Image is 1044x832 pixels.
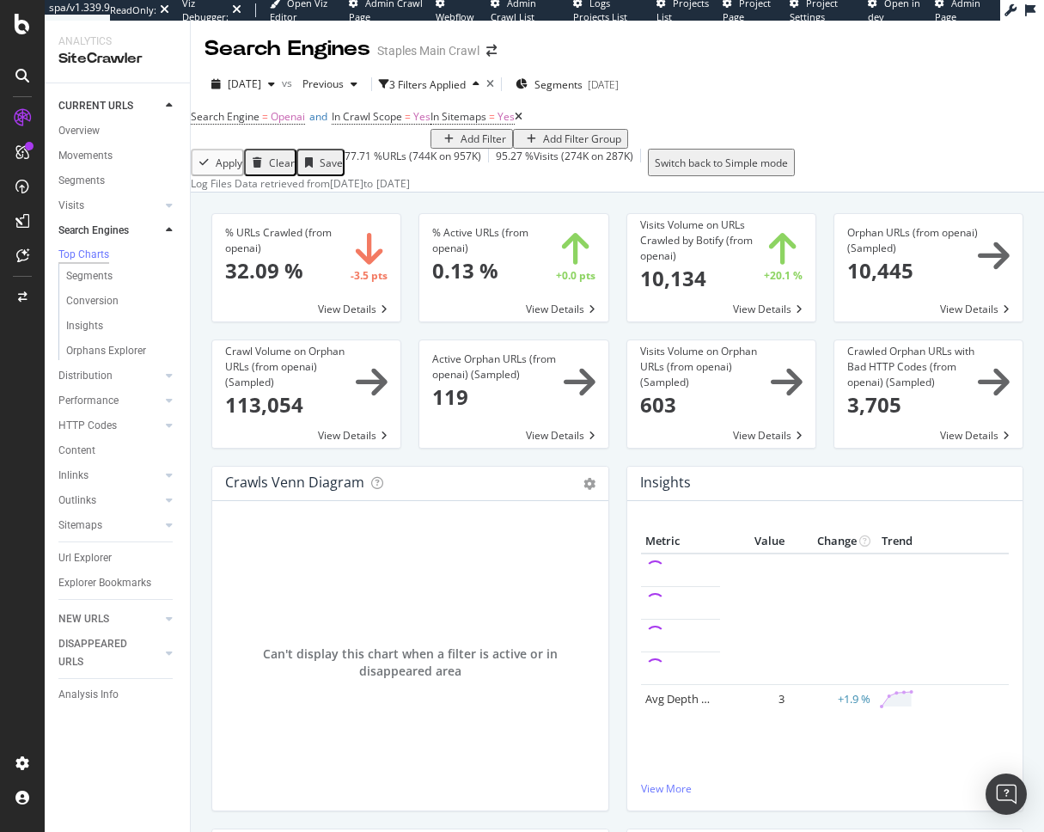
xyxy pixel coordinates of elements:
a: CURRENT URLS [58,97,161,115]
div: Insights [66,317,103,335]
div: Conversion [66,292,119,310]
div: DISAPPEARED URLS [58,635,145,671]
div: Overview [58,122,100,140]
span: Yes [498,109,515,124]
div: Open Intercom Messenger [986,774,1027,815]
a: Inlinks [58,467,161,485]
a: NEW URLS [58,610,161,628]
button: Add Filter [430,129,513,149]
span: Previous [296,76,344,91]
a: Search Engines [58,222,161,240]
div: [DATE] [376,176,410,191]
div: times [486,79,494,89]
div: Orphans Explorer [66,342,146,360]
button: Switch back to Simple mode [648,149,795,176]
td: 3 [720,684,789,713]
span: Openai [271,109,305,124]
div: Segments [58,172,105,190]
span: In Sitemaps [430,109,486,124]
div: Top Charts [58,248,109,262]
h4: Insights [640,471,691,494]
a: Content [58,442,178,460]
a: Orphans Explorer [66,342,178,360]
button: [DATE] [205,70,282,98]
div: Search Engines [205,34,370,64]
a: Insights [66,317,178,335]
div: Segments [66,267,113,285]
th: Metric [641,529,721,554]
a: Explorer Bookmarks [58,574,178,592]
div: Search Engines [58,222,129,240]
div: Content [58,442,95,460]
td: +1.9 % [789,684,875,713]
button: Segments[DATE] [509,70,626,98]
a: Segments [58,172,178,190]
div: NEW URLS [58,610,109,628]
th: Change [789,529,875,554]
span: Webflow [436,10,474,23]
a: Top Charts [58,247,178,264]
div: [DATE] [330,176,363,191]
span: 2025 Oct. 10th [228,76,261,91]
div: arrow-right-arrow-left [486,45,497,57]
a: HTTP Codes [58,417,161,435]
div: Inlinks [58,467,89,485]
i: Options [583,478,595,490]
button: Previous [296,70,364,98]
div: Performance [58,392,119,410]
button: Add Filter Group [513,129,628,149]
span: Segments [534,77,583,92]
a: Avg Depth for Active Pages [645,691,782,707]
span: In Crawl Scope [332,109,402,124]
th: Value [720,529,789,554]
div: Add Filter Group [543,132,621,146]
div: ReadOnly: [110,3,156,17]
a: DISAPPEARED URLS [58,635,161,671]
div: Explorer Bookmarks [58,574,151,592]
a: Segments [66,267,178,285]
div: Movements [58,147,113,165]
div: Analysis Info [58,686,119,704]
span: = [489,109,495,124]
a: Overview [58,122,178,140]
div: Add Filter [461,132,506,146]
div: Sitemaps [58,517,102,535]
a: Visits [58,197,161,215]
div: Analytics [58,34,176,49]
div: Log Files Data retrieved from to [191,176,410,191]
a: Url Explorer [58,549,178,567]
span: = [405,109,411,124]
h4: Crawls Venn Diagram [225,471,364,494]
div: Clear [269,156,295,170]
div: Outlinks [58,492,96,510]
div: 77.71 % URLs ( 744K on 957K ) [345,149,481,176]
div: HTTP Codes [58,417,117,435]
span: Yes [413,109,430,124]
a: Conversion [66,292,178,310]
div: Distribution [58,367,113,385]
a: View More [641,781,1010,796]
a: Sitemaps [58,517,161,535]
div: Visits [58,197,84,215]
button: Clear [244,149,296,176]
button: Save [296,149,345,176]
div: [DATE] [588,77,619,92]
div: Save [320,156,343,170]
div: Apply [216,156,242,170]
div: 95.27 % Visits ( 274K on 287K ) [496,149,633,176]
a: Outlinks [58,492,161,510]
div: CURRENT URLS [58,97,133,115]
div: SiteCrawler [58,49,176,69]
button: 3 Filters Applied [379,70,486,98]
a: Analysis Info [58,686,178,704]
div: Url Explorer [58,549,112,567]
button: Apply [191,149,244,176]
div: Switch back to Simple mode [655,156,788,170]
th: Trend [875,529,919,554]
a: Performance [58,392,161,410]
span: = [262,109,268,124]
span: and [309,109,327,124]
span: vs [282,76,296,90]
span: Search Engine [191,109,259,124]
div: Staples Main Crawl [377,42,479,59]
